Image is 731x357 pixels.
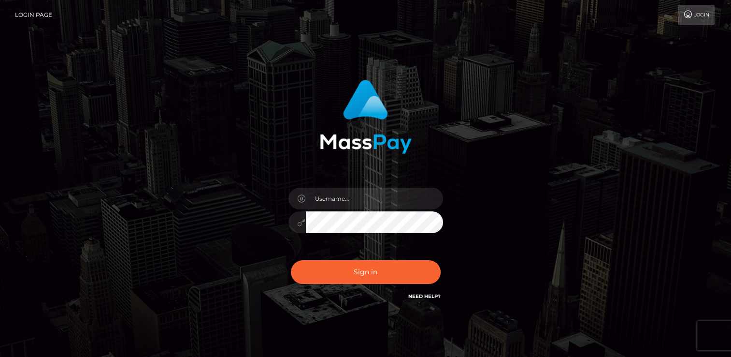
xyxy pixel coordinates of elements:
img: MassPay Login [320,80,412,154]
a: Need Help? [408,293,441,299]
input: Username... [306,188,443,209]
button: Sign in [291,260,441,284]
a: Login [678,5,715,25]
a: Login Page [15,5,52,25]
